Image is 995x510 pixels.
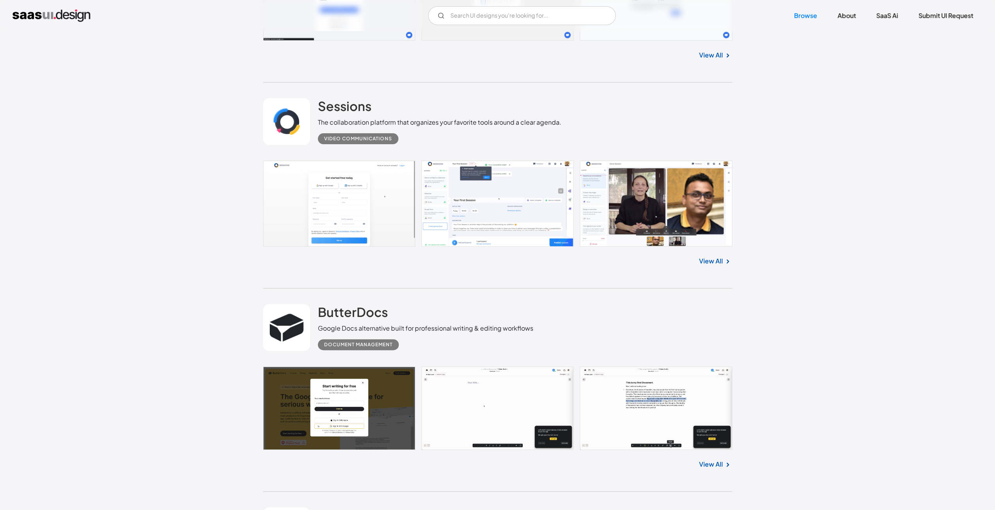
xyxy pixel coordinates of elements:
[867,7,907,24] a: SaaS Ai
[699,50,723,60] a: View All
[909,7,982,24] a: Submit UI Request
[318,118,561,127] div: The collaboration platform that organizes your favorite tools around a clear agenda.
[428,6,616,25] form: Email Form
[318,304,388,324] a: ButterDocs
[785,7,826,24] a: Browse
[828,7,865,24] a: About
[699,256,723,266] a: View All
[318,324,533,333] div: Google Docs alternative built for professional writing & editing workflows
[318,98,371,118] a: Sessions
[318,304,388,320] h2: ButterDocs
[324,134,392,143] div: Video Communications
[324,340,393,349] div: Document Management
[699,460,723,469] a: View All
[318,98,371,114] h2: Sessions
[13,9,90,22] a: home
[428,6,616,25] input: Search UI designs you're looking for...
